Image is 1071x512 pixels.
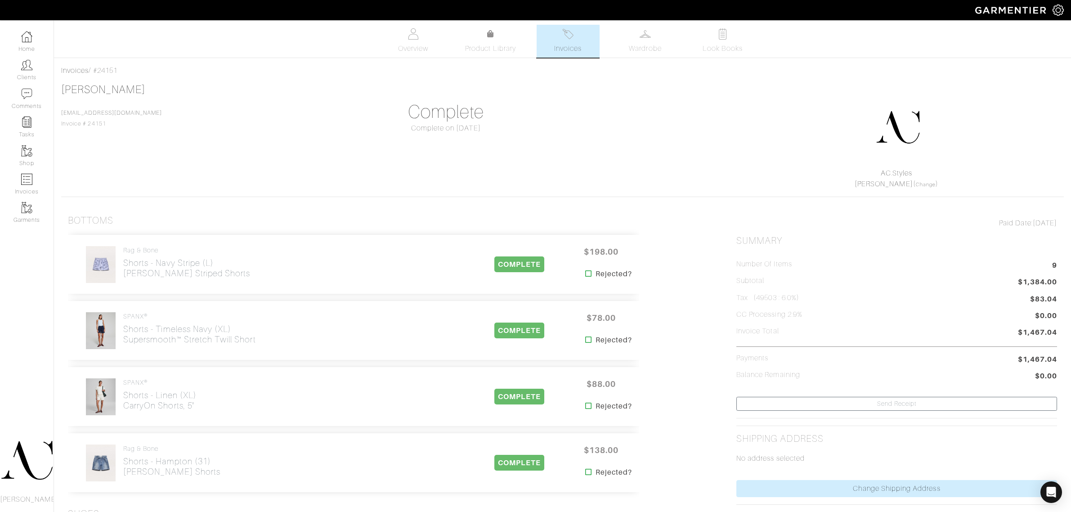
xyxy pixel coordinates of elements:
img: reminder-icon-8004d30b9f0a5d33ae49ab947aed9ed385cf756f9e5892f1edd6e32f2345188e.png [21,117,32,128]
span: $1,384.00 [1018,277,1057,289]
a: Change [916,182,936,187]
a: [PERSON_NAME] [855,180,913,188]
h2: Summary [736,235,1057,247]
img: garments-icon-b7da505a4dc4fd61783c78ac3ca0ef83fa9d6f193b1c9dc38574b1d14d53ca28.png [21,145,32,157]
a: Invoices [61,67,89,75]
h2: Shorts - Timeless Navy (XL) supersmooth™ Stretch Twill Short [123,324,256,345]
div: Complete on [DATE] [286,123,606,134]
img: garmentier-logo-header-white-b43fb05a5012e4ada735d5af1a66efaba907eab6374d6393d1fbf88cb4ef424d.png [971,2,1053,18]
div: / #24151 [61,65,1064,76]
h5: CC Processing 2.9% [736,310,802,319]
span: Look Books [703,43,743,54]
a: rag & bone Shorts - Navy Stripe (L)[PERSON_NAME] Striped Shorts [123,247,250,278]
h4: SPANX® [123,313,256,320]
span: Overview [398,43,428,54]
img: hDNyykQEyoCGCkNSfAtHGF3K [85,444,116,482]
img: DupYt8CPKc6sZyAt3svX5Z74.png [875,105,920,150]
a: Change Shipping Address [736,480,1057,497]
img: cRKpoQD71vHv5eo78R5qCVDj [85,246,116,283]
a: SPANX® Shorts - Linen (XL)CarryOn Shorts, 5" [123,379,197,411]
div: ( ) [740,168,1053,189]
h5: Payments [736,354,768,363]
img: comment-icon-a0a6a9ef722e966f86d9cbdc48e553b5cf19dbc54f86b18d962a5391bc8f6eb6.png [21,88,32,99]
h4: rag & bone [123,445,220,453]
span: Wardrobe [629,43,661,54]
span: COMPLETE [494,455,544,471]
h5: Tax (49503 : 6.0%) [736,294,799,302]
span: COMPLETE [494,389,544,404]
a: Send Receipt [736,397,1057,411]
strong: Rejected? [596,467,632,478]
h2: Shorts - Hampton (31) [PERSON_NAME] Shorts [123,456,220,477]
h2: Shorts - Navy Stripe (L) [PERSON_NAME] Striped Shorts [123,258,250,278]
img: ZP59RduXbmjqUbTezWanY32f [85,312,116,350]
span: $83.04 [1030,294,1057,305]
h2: Shipping Address [736,433,824,445]
span: $78.00 [574,308,628,328]
a: [EMAIL_ADDRESS][DOMAIN_NAME] [61,110,162,116]
h4: SPANX® [123,379,197,386]
h2: Shorts - Linen (XL) CarryOn Shorts, 5" [123,390,197,411]
h5: Number of Items [736,260,792,269]
a: Wardrobe [614,25,677,58]
a: Look Books [691,25,754,58]
img: orders-icon-0abe47150d42831381b5fb84f609e132dff9fe21cb692f30cb5eec754e2cba89.png [21,174,32,185]
p: No address selected [736,453,1057,464]
span: Paid Date: [999,219,1033,227]
strong: Rejected? [596,335,632,346]
span: $0.00 [1035,310,1057,323]
img: orders-27d20c2124de7fd6de4e0e44c1d41de31381a507db9b33961299e4e07d508b8c.svg [562,28,574,40]
a: Overview [382,25,445,58]
span: COMPLETE [494,256,544,272]
img: basicinfo-40fd8af6dae0f16599ec9e87c0ef1c0a1fdea2edbe929e3d69a839185d80c458.svg [408,28,419,40]
span: $1,467.04 [1018,327,1057,339]
a: AC.Styles [881,169,912,177]
img: todo-9ac3debb85659649dc8f770b8b6100bb5dab4b48dedcbae339e5042a72dfd3cc.svg [717,28,728,40]
span: Product Library [465,43,516,54]
span: Invoices [554,43,582,54]
img: gear-icon-white-bd11855cb880d31180b6d7d6211b90ccbf57a29d726f0c71d8c61bd08dd39cc2.png [1053,4,1064,16]
a: [PERSON_NAME] [61,84,145,95]
a: rag & bone Shorts - Hampton (31)[PERSON_NAME] Shorts [123,445,220,477]
span: Invoice # 24151 [61,110,162,127]
div: [DATE] [736,218,1057,229]
strong: Rejected? [596,401,632,412]
span: $88.00 [574,374,628,394]
img: wardrobe-487a4870c1b7c33e795ec22d11cfc2ed9d08956e64fb3008fe2437562e282088.svg [640,28,651,40]
h5: Invoice Total [736,327,779,336]
span: COMPLETE [494,323,544,338]
span: $1,467.04 [1018,354,1057,365]
h5: Subtotal [736,277,764,285]
span: 9 [1052,260,1057,272]
a: SPANX® Shorts - Timeless Navy (XL)supersmooth™ Stretch Twill Short [123,313,256,345]
div: Open Intercom Messenger [1040,481,1062,503]
span: $0.00 [1035,371,1057,383]
img: garments-icon-b7da505a4dc4fd61783c78ac3ca0ef83fa9d6f193b1c9dc38574b1d14d53ca28.png [21,202,32,213]
h5: Balance Remaining [736,371,800,379]
h1: Complete [286,101,606,123]
span: $198.00 [574,242,628,261]
h4: rag & bone [123,247,250,254]
a: Product Library [459,29,522,54]
span: $138.00 [574,440,628,460]
img: dashboard-icon-dbcd8f5a0b271acd01030246c82b418ddd0df26cd7fceb0bd07c9910d44c42f6.png [21,31,32,42]
img: Ac5vxfB9n2A4irkmfM4Bvaip [85,378,116,416]
img: clients-icon-6bae9207a08558b7cb47a8932f037763ab4055f8c8b6bfacd5dc20c3e0201464.png [21,59,32,71]
h3: Bottoms [68,215,113,226]
a: Invoices [537,25,600,58]
strong: Rejected? [596,269,632,279]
